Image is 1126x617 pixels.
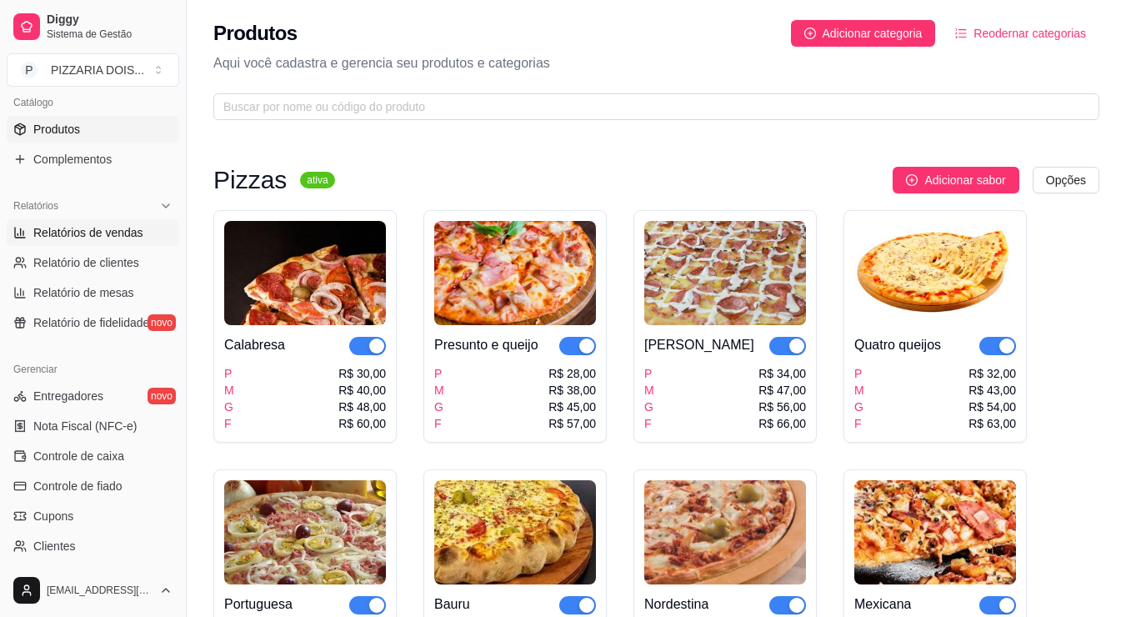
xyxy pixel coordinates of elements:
div: R$ 40,00 [338,382,386,399]
a: Controle de caixa [7,443,179,469]
div: P [854,365,864,382]
span: Controle de caixa [33,448,124,464]
div: F [644,415,654,432]
a: Relatório de fidelidadenovo [7,309,179,336]
button: Opções [1033,167,1099,193]
img: product-image [854,480,1016,584]
img: product-image [854,221,1016,325]
span: Relatórios de vendas [33,224,143,241]
span: Opções [1046,171,1086,189]
span: Controle de fiado [33,478,123,494]
div: R$ 60,00 [338,415,386,432]
button: [EMAIL_ADDRESS][DOMAIN_NAME] [7,570,179,610]
span: Relatório de clientes [33,254,139,271]
button: Adicionar sabor [893,167,1018,193]
div: [PERSON_NAME] [644,335,754,355]
a: DiggySistema de Gestão [7,7,179,47]
a: Controle de fiado [7,473,179,499]
div: R$ 38,00 [548,382,596,399]
img: product-image [644,480,806,584]
a: Produtos [7,116,179,143]
div: R$ 30,00 [338,365,386,382]
div: Quatro queijos [854,335,941,355]
span: Nota Fiscal (NFC-e) [33,418,137,434]
div: P [644,365,654,382]
span: Relatório de mesas [33,284,134,301]
span: Relatório de fidelidade [33,314,149,331]
div: G [854,399,864,415]
div: R$ 54,00 [968,399,1016,415]
div: M [854,382,864,399]
input: Buscar por nome ou código do produto [223,98,1076,116]
div: M [644,382,654,399]
div: R$ 45,00 [548,399,596,415]
div: R$ 34,00 [758,365,806,382]
h3: Pizzas [213,170,287,190]
div: Bauru [434,594,470,614]
img: product-image [434,221,596,325]
div: M [224,382,234,399]
div: R$ 63,00 [968,415,1016,432]
a: Clientes [7,533,179,559]
span: Cupons [33,508,73,524]
div: Calabresa [224,335,285,355]
span: Sistema de Gestão [47,28,173,41]
a: Relatórios de vendas [7,219,179,246]
span: plus-circle [804,28,816,39]
button: Adicionar categoria [791,20,936,47]
div: R$ 56,00 [758,399,806,415]
div: G [644,399,654,415]
div: G [434,399,444,415]
div: R$ 28,00 [548,365,596,382]
div: G [224,399,234,415]
div: R$ 32,00 [968,365,1016,382]
a: Entregadoresnovo [7,383,179,409]
a: Relatório de clientes [7,249,179,276]
div: F [854,415,864,432]
span: Produtos [33,121,80,138]
div: Mexicana [854,594,911,614]
div: R$ 57,00 [548,415,596,432]
p: Aqui você cadastra e gerencia seu produtos e categorias [213,53,1099,73]
div: P [434,365,444,382]
div: M [434,382,444,399]
span: ordered-list [955,28,967,39]
div: R$ 48,00 [338,399,386,415]
img: product-image [224,221,386,325]
div: P [224,365,234,382]
span: [EMAIL_ADDRESS][DOMAIN_NAME] [47,584,153,597]
img: product-image [224,480,386,584]
span: Diggy [47,13,173,28]
span: Adicionar sabor [924,171,1005,189]
div: Portuguesa [224,594,293,614]
a: Cupons [7,503,179,529]
span: Entregadores [33,388,103,404]
a: Relatório de mesas [7,279,179,306]
button: Reodernar categorias [942,20,1099,47]
span: Reodernar categorias [973,24,1086,43]
img: product-image [434,480,596,584]
div: Catálogo [7,89,179,116]
button: Select a team [7,53,179,87]
div: Presunto e queijo [434,335,538,355]
span: P [21,62,38,78]
div: R$ 47,00 [758,382,806,399]
sup: ativa [300,172,334,188]
div: F [224,415,234,432]
div: Gerenciar [7,356,179,383]
span: Adicionar categoria [823,24,923,43]
h2: Produtos [213,20,298,47]
div: R$ 43,00 [968,382,1016,399]
div: F [434,415,444,432]
span: Clientes [33,538,76,554]
span: Relatórios [13,199,58,213]
a: Complementos [7,146,179,173]
span: Complementos [33,151,112,168]
div: Nordestina [644,594,708,614]
a: Nota Fiscal (NFC-e) [7,413,179,439]
span: plus-circle [906,174,918,186]
div: PIZZARIA DOIS ... [51,62,144,78]
a: Estoque [7,563,179,589]
img: product-image [644,221,806,325]
div: R$ 66,00 [758,415,806,432]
